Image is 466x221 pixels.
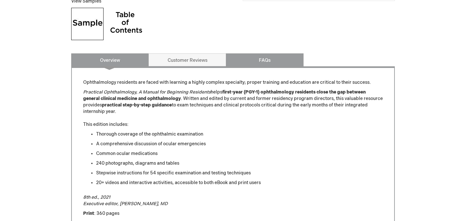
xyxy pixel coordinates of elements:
strong: first-year (PGY-1) ophthalmology residents close the gap between general clinical medicine and op... [83,89,366,101]
a: Overview [71,53,149,66]
img: Click to view [110,8,142,40]
a: Customer Reviews [149,53,226,66]
li: A comprehensive discussion of ocular emergencies [96,141,383,147]
p: Ophthalmology residents are faced with learning a highly complex specialty; proper training and e... [83,79,383,86]
li: 240 photographs, diagrams and tables [96,160,383,167]
li: 20+ videos and interactive activities, accessible to both eBook and print users [96,180,383,186]
p: helps . Written and edited by current and former residency program directors, this valuable resou... [83,89,383,128]
em: Practical Ophthalmology, A Manual for Beginning Residents [83,89,211,95]
em: 8th ed., 2021 Executive editor, [PERSON_NAME], MD [83,194,168,206]
strong: Print [83,211,94,216]
strong: practical step-by-step guidance [102,102,172,108]
a: FAQs [226,53,304,66]
img: Click to view [71,8,104,40]
li: Stepwise instructions for 54 specific examination and testing techniques [96,170,383,176]
li: Common ocular medications [96,150,383,157]
li: Thorough coverage of the ophthalmic examination [96,131,383,138]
